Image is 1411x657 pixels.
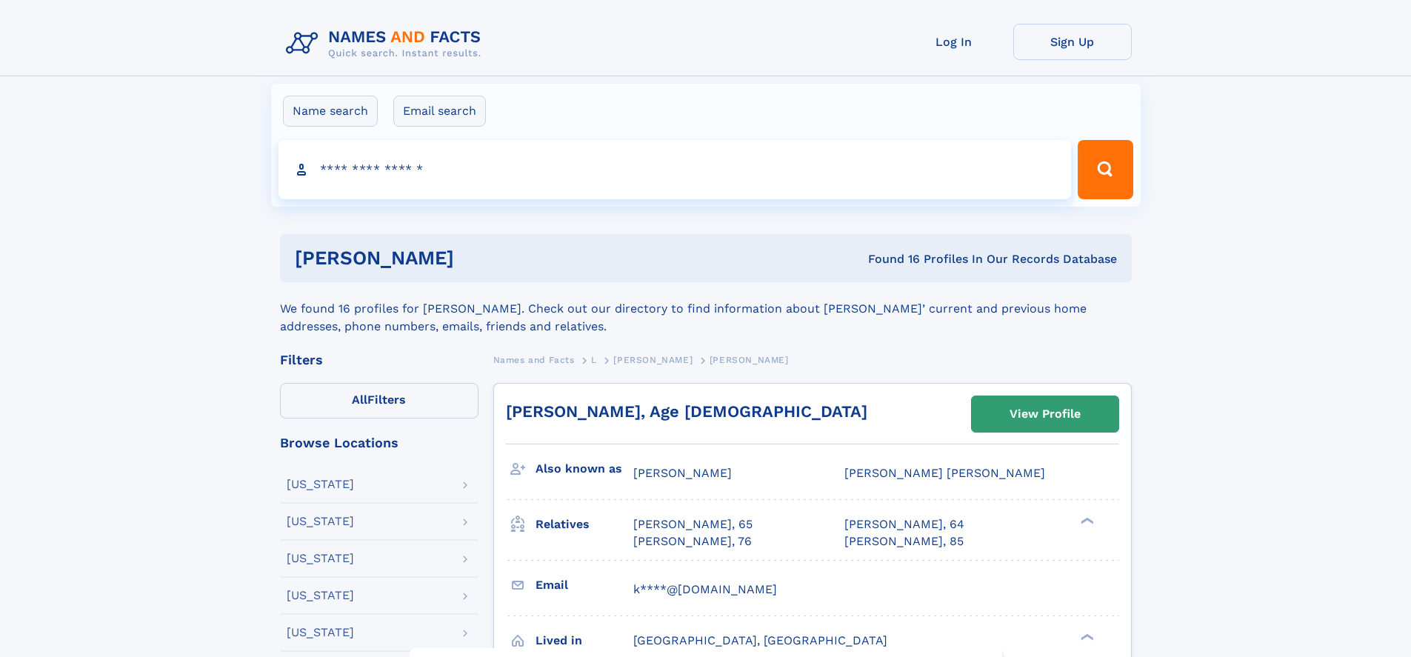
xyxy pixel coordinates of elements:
[536,456,633,481] h3: Also known as
[844,516,964,533] a: [PERSON_NAME], 64
[280,383,478,418] label: Filters
[1010,397,1081,431] div: View Profile
[633,633,887,647] span: [GEOGRAPHIC_DATA], [GEOGRAPHIC_DATA]
[633,516,753,533] a: [PERSON_NAME], 65
[1077,516,1095,526] div: ❯
[283,96,378,127] label: Name search
[287,627,354,638] div: [US_STATE]
[493,350,575,369] a: Names and Facts
[591,355,597,365] span: L
[613,350,693,369] a: [PERSON_NAME]
[1077,632,1095,641] div: ❯
[613,355,693,365] span: [PERSON_NAME]
[633,533,752,550] a: [PERSON_NAME], 76
[287,516,354,527] div: [US_STATE]
[710,355,789,365] span: [PERSON_NAME]
[295,249,661,267] h1: [PERSON_NAME]
[844,466,1045,480] span: [PERSON_NAME] [PERSON_NAME]
[287,478,354,490] div: [US_STATE]
[536,628,633,653] h3: Lived in
[280,436,478,450] div: Browse Locations
[393,96,486,127] label: Email search
[1078,140,1133,199] button: Search Button
[895,24,1013,60] a: Log In
[844,533,964,550] a: [PERSON_NAME], 85
[280,353,478,367] div: Filters
[506,402,867,421] a: [PERSON_NAME], Age [DEMOGRAPHIC_DATA]
[591,350,597,369] a: L
[287,553,354,564] div: [US_STATE]
[661,251,1117,267] div: Found 16 Profiles In Our Records Database
[972,396,1118,432] a: View Profile
[280,24,493,64] img: Logo Names and Facts
[352,393,367,407] span: All
[278,140,1072,199] input: search input
[536,573,633,598] h3: Email
[280,282,1132,336] div: We found 16 profiles for [PERSON_NAME]. Check out our directory to find information about [PERSON...
[633,466,732,480] span: [PERSON_NAME]
[536,512,633,537] h3: Relatives
[287,590,354,601] div: [US_STATE]
[1013,24,1132,60] a: Sign Up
